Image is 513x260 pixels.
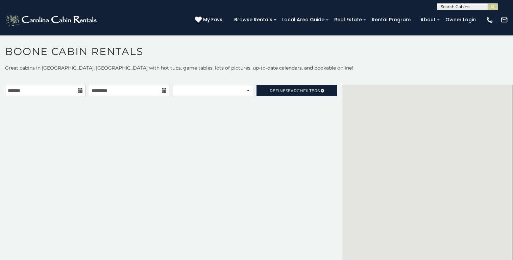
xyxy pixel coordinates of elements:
[331,15,365,25] a: Real Estate
[500,16,508,24] img: mail-regular-white.png
[442,15,479,25] a: Owner Login
[203,16,222,23] span: My Favs
[279,15,328,25] a: Local Area Guide
[270,88,320,93] span: Refine Filters
[231,15,276,25] a: Browse Rentals
[417,15,439,25] a: About
[5,13,99,27] img: White-1-2.png
[195,16,224,24] a: My Favs
[256,85,337,96] a: RefineSearchFilters
[286,88,303,93] span: Search
[368,15,414,25] a: Rental Program
[486,16,493,24] img: phone-regular-white.png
